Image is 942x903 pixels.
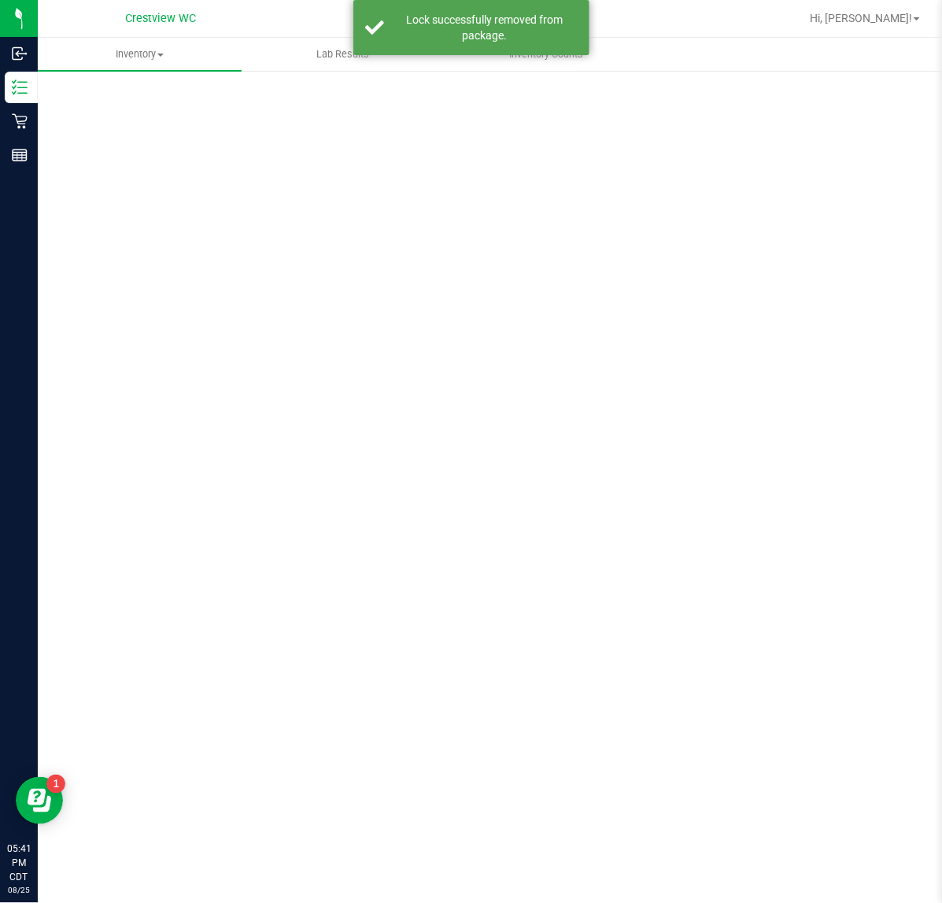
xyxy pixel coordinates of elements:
iframe: Resource center unread badge [46,775,65,794]
a: Inventory [38,38,242,71]
iframe: Resource center [16,777,63,824]
span: Inventory [38,47,242,61]
inline-svg: Inbound [12,46,28,61]
inline-svg: Inventory [12,80,28,95]
span: Lab Results [295,47,390,61]
div: Lock successfully removed from package. [393,12,578,43]
inline-svg: Reports [12,147,28,163]
a: Lab Results [242,38,445,71]
inline-svg: Retail [12,113,28,129]
p: 08/25 [7,884,31,896]
p: 05:41 PM CDT [7,842,31,884]
span: Crestview WC [125,12,196,25]
span: Hi, [PERSON_NAME]! [810,12,912,24]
